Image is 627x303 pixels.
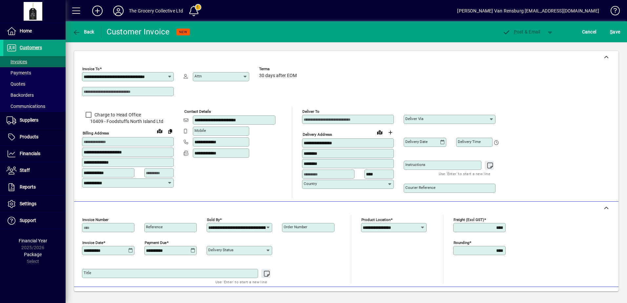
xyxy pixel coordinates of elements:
[20,151,40,156] span: Financials
[3,90,66,101] a: Backorders
[574,291,600,301] span: Product
[107,27,170,37] div: Customer Invoice
[439,170,490,177] mat-hint: Use 'Enter' to start a new line
[571,290,604,302] button: Product
[3,162,66,179] a: Staff
[129,6,183,16] div: The Grocery Collective Ltd
[3,146,66,162] a: Financials
[24,252,42,257] span: Package
[454,240,469,245] mat-label: Rounding
[66,26,102,38] app-page-header-button: Back
[20,218,36,223] span: Support
[20,28,32,33] span: Home
[84,271,91,275] mat-label: Title
[454,217,484,222] mat-label: Freight (excl GST)
[7,92,34,98] span: Backorders
[3,56,66,67] a: Invoices
[405,185,435,190] mat-label: Courier Reference
[108,5,129,17] button: Profile
[165,126,175,136] button: Copy to Delivery address
[405,162,425,167] mat-label: Instructions
[405,139,428,144] mat-label: Delivery date
[457,6,599,16] div: [PERSON_NAME] Van Rensburg [EMAIL_ADDRESS][DOMAIN_NAME]
[154,126,165,136] a: View on map
[208,248,233,252] mat-label: Delivery status
[502,29,540,34] span: ost & Email
[179,30,187,34] span: NEW
[7,104,45,109] span: Communications
[82,217,109,222] mat-label: Invoice number
[582,27,597,37] span: Cancel
[72,29,94,34] span: Back
[145,240,167,245] mat-label: Payment due
[580,26,598,38] button: Cancel
[93,111,141,118] label: Charge to Head Office
[3,196,66,212] a: Settings
[3,112,66,129] a: Suppliers
[194,128,206,133] mat-label: Mobile
[19,238,47,243] span: Financial Year
[20,201,36,206] span: Settings
[20,134,38,139] span: Products
[71,26,96,38] button: Back
[608,26,622,38] button: Save
[20,184,36,190] span: Reports
[499,26,544,38] button: Post & Email
[146,225,163,229] mat-label: Reference
[82,240,103,245] mat-label: Invoice date
[374,127,385,137] a: View on map
[82,118,174,125] span: 10409 - Foodstuffs North Island Ltd
[361,217,391,222] mat-label: Product location
[514,29,517,34] span: P
[3,129,66,145] a: Products
[7,70,31,75] span: Payments
[3,23,66,39] a: Home
[259,67,298,71] span: Terms
[302,109,319,114] mat-label: Deliver To
[610,27,620,37] span: ave
[87,5,108,17] button: Add
[284,225,307,229] mat-label: Order number
[3,101,66,112] a: Communications
[405,116,423,121] mat-label: Deliver via
[385,127,395,138] button: Choose address
[3,78,66,90] a: Quotes
[7,59,27,64] span: Invoices
[215,278,267,286] mat-hint: Use 'Enter' to start a new line
[458,139,481,144] mat-label: Delivery time
[20,168,30,173] span: Staff
[194,74,202,78] mat-label: Attn
[393,291,427,301] span: Product History
[3,212,66,229] a: Support
[610,29,613,34] span: S
[20,117,38,123] span: Suppliers
[7,81,25,87] span: Quotes
[606,1,619,23] a: Knowledge Base
[3,67,66,78] a: Payments
[259,73,297,78] span: 30 days after EOM
[20,45,42,50] span: Customers
[391,290,429,302] button: Product History
[82,67,100,71] mat-label: Invoice To
[304,181,317,186] mat-label: Country
[3,179,66,195] a: Reports
[207,217,220,222] mat-label: Sold by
